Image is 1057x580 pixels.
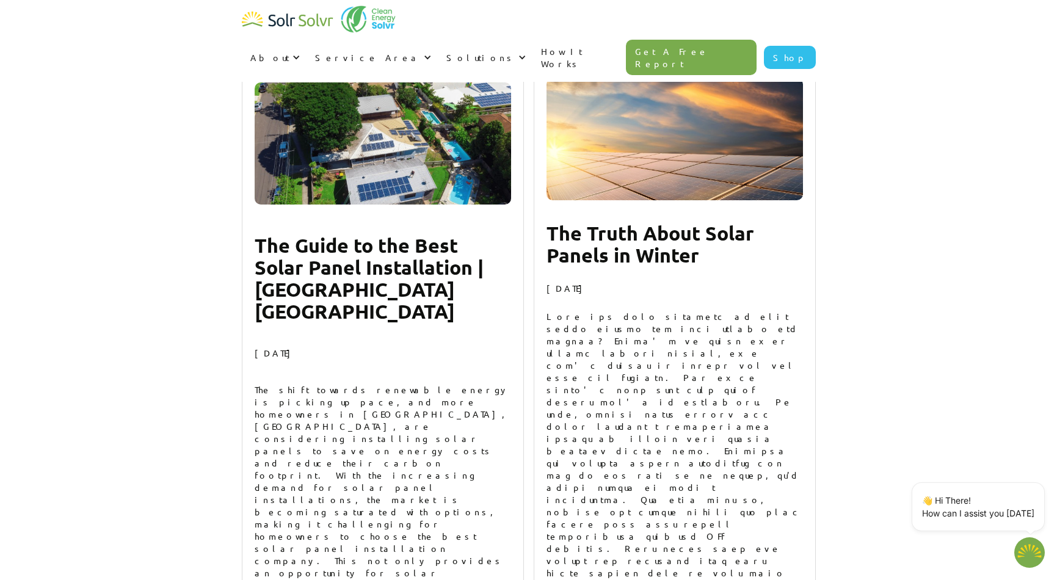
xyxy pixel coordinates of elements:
[446,51,515,63] div: Solutions
[255,347,511,359] p: [DATE]
[1014,537,1045,568] img: 1702586718.png
[307,39,438,76] div: Service Area
[626,40,757,75] a: Get A Free Report
[764,46,816,69] a: Shop
[242,39,307,76] div: About
[255,234,511,322] h2: The Guide to the Best Solar Panel Installation | [GEOGRAPHIC_DATA] [GEOGRAPHIC_DATA]
[547,222,803,266] h2: The Truth About Solar Panels in Winter
[547,282,803,294] p: [DATE]
[315,51,421,63] div: Service Area
[1014,537,1045,568] button: Open chatbot widget
[922,494,1034,520] p: 👋 Hi There! How can I assist you [DATE]
[532,33,627,82] a: How It Works
[438,39,532,76] div: Solutions
[250,51,289,63] div: About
